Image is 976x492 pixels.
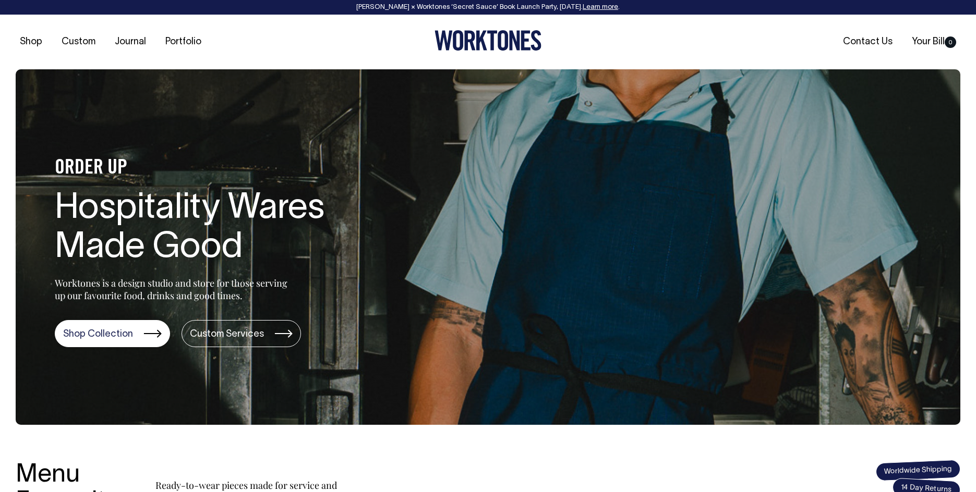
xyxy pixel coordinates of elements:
span: 0 [945,36,956,48]
h4: ORDER UP [55,157,389,179]
a: Your Bill0 [908,33,960,51]
a: Learn more [583,4,618,10]
a: Shop [16,33,46,51]
p: Worktones is a design studio and store for those serving up our favourite food, drinks and good t... [55,277,292,302]
a: Journal [111,33,150,51]
h1: Hospitality Wares Made Good [55,190,389,268]
a: Contact Us [839,33,897,51]
span: Worldwide Shipping [875,460,960,482]
a: Custom Services [182,320,301,347]
a: Portfolio [161,33,206,51]
a: Shop Collection [55,320,170,347]
div: [PERSON_NAME] × Worktones ‘Secret Sauce’ Book Launch Party, [DATE]. . [10,4,966,11]
a: Custom [57,33,100,51]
